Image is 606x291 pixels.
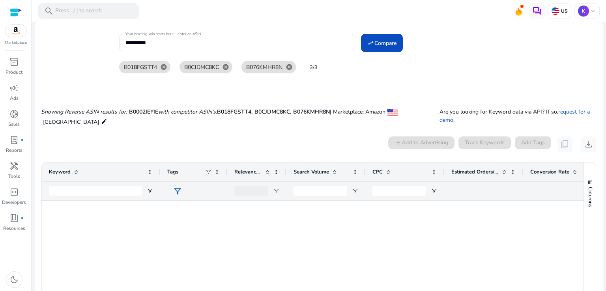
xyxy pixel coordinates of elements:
mat-icon: swap_horiz [367,39,374,47]
button: Open Filter Menu [273,188,279,194]
mat-icon: cancel [219,63,232,71]
span: inventory_2 [9,57,19,67]
input: Keyword Filter Input [49,186,142,196]
span: Estimated Orders/Month [451,168,499,175]
p: US [559,8,568,14]
span: handyman [9,161,19,171]
span: B018FGSTT4 [217,108,254,116]
p: Press to search [55,7,102,15]
span: dark_mode [9,275,19,284]
button: Open Filter Menu [431,188,437,194]
span: Conversion Rate [530,168,569,175]
i: Showing Reverse ASIN results for: [41,108,127,116]
span: Keyword [49,168,71,175]
span: book_4 [9,213,19,223]
span: donut_small [9,109,19,119]
input: Search Volume Filter Input [294,186,347,196]
p: Are you looking for Keyword data via API? If so, . [440,108,597,124]
button: download [581,136,597,152]
span: B018FGSTT4 [124,63,157,71]
span: CPC [372,168,383,175]
span: / [71,7,78,15]
span: search [44,6,54,16]
span: Columns [587,187,594,207]
span: campaign [9,83,19,93]
p: Tools [8,173,20,180]
p: Resources [3,225,25,232]
span: keyboard_arrow_down [590,8,596,14]
span: B076KMHR8N [246,63,282,71]
mat-label: Your next big win starts here—enter an ASIN [125,31,201,37]
button: Open Filter Menu [352,188,358,194]
p: Marketplace [5,40,27,46]
span: filter_alt [173,187,182,196]
mat-icon: cancel [157,63,170,71]
span: , [290,108,293,116]
p: Ads [10,95,19,102]
img: us.svg [552,7,559,15]
span: code_blocks [9,187,19,197]
span: B0002IEYIE [129,108,158,116]
mat-icon: cancel [282,63,296,71]
span: B076KMHR8N [293,108,330,116]
span: Search Volume [294,168,329,175]
span: B0CJDMC8KC [254,108,293,116]
span: B0CJDMC8KC [184,63,219,71]
p: Product [6,69,22,76]
mat-hint: 3/3 [310,63,318,71]
span: lab_profile [9,135,19,145]
i: with competitor ASIN's: [158,108,217,116]
p: Sales [8,121,20,128]
span: download [584,140,593,149]
p: Reports [6,147,22,154]
span: Relevance Score [234,168,262,175]
span: fiber_manual_record [21,216,24,220]
p: K [578,6,589,17]
span: [GEOGRAPHIC_DATA] [43,118,99,126]
span: Compare [374,39,397,47]
button: Open Filter Menu [147,188,153,194]
span: | Marketplace: Amazon [330,108,385,116]
span: , [251,108,254,116]
mat-icon: edit [101,117,107,126]
span: fiber_manual_record [21,138,24,142]
span: Tags [167,168,178,175]
p: Developers [2,199,26,206]
button: Compare [361,34,403,52]
img: amazon.svg [5,25,26,37]
input: CPC Filter Input [372,186,426,196]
